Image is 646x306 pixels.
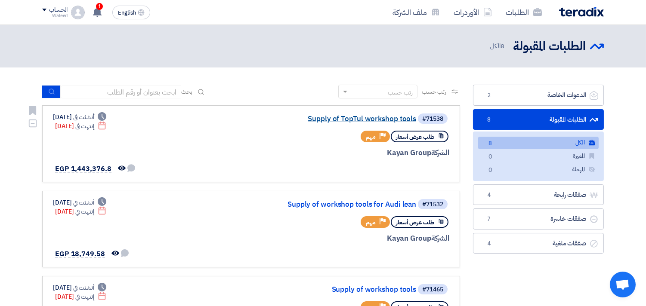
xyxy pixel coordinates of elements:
[485,139,495,148] span: 8
[73,283,94,292] span: أنشئت في
[473,184,604,205] a: صفقات رابحة4
[49,6,68,14] div: الحساب
[610,272,636,297] div: Open chat
[55,249,105,259] span: EGP 18,749.58
[244,286,416,294] a: Supply of workshop tools
[53,113,106,122] div: [DATE]
[366,218,376,226] span: مهم
[484,116,494,124] span: 8
[478,137,599,149] a: الكل
[431,233,450,244] span: الشركة
[473,233,604,254] a: صفقات ملغية4
[118,10,136,16] span: English
[181,87,192,96] span: بحث
[386,2,447,22] a: ملف الشركة
[422,202,443,208] div: #71532
[61,86,181,98] input: ابحث بعنوان أو رقم الطلب
[559,7,604,17] img: Teradix logo
[55,207,106,216] div: [DATE]
[53,283,106,292] div: [DATE]
[485,153,495,162] span: 0
[242,147,449,159] div: Kayan Group
[75,207,94,216] span: إنتهت في
[513,38,586,55] h2: الطلبات المقبولة
[396,133,434,141] span: طلب عرض أسعار
[73,198,94,207] span: أنشئت في
[53,198,106,207] div: [DATE]
[484,91,494,100] span: 2
[396,218,434,226] span: طلب عرض أسعار
[422,87,446,96] span: رتب حسب
[42,13,68,18] div: Waleed
[484,239,494,248] span: 4
[242,233,449,244] div: Kayan Group
[75,292,94,301] span: إنتهت في
[490,41,506,51] span: الكل
[478,150,599,162] a: المميزة
[388,88,413,97] div: رتب حسب
[244,115,416,123] a: Supply of TopTul workshop tools
[499,2,549,22] a: الطلبات
[473,85,604,106] a: الدعوات الخاصة2
[422,116,443,122] div: #71538
[473,208,604,229] a: صفقات خاسرة7
[422,287,443,293] div: #71465
[75,122,94,131] span: إنتهت في
[244,201,416,208] a: Supply of workshop tools for Audi lean
[447,2,499,22] a: الأوردرات
[501,41,504,51] span: 8
[485,166,495,175] span: 0
[473,109,604,130] a: الطلبات المقبولة8
[96,3,103,10] span: 1
[366,133,376,141] span: مهم
[73,113,94,122] span: أنشئت في
[484,215,494,223] span: 7
[112,6,150,19] button: English
[431,147,450,158] span: الشركة
[55,164,111,174] span: EGP 1,443,376.8
[71,6,85,19] img: profile_test.png
[55,292,106,301] div: [DATE]
[55,122,106,131] div: [DATE]
[484,191,494,199] span: 4
[478,163,599,176] a: المهملة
